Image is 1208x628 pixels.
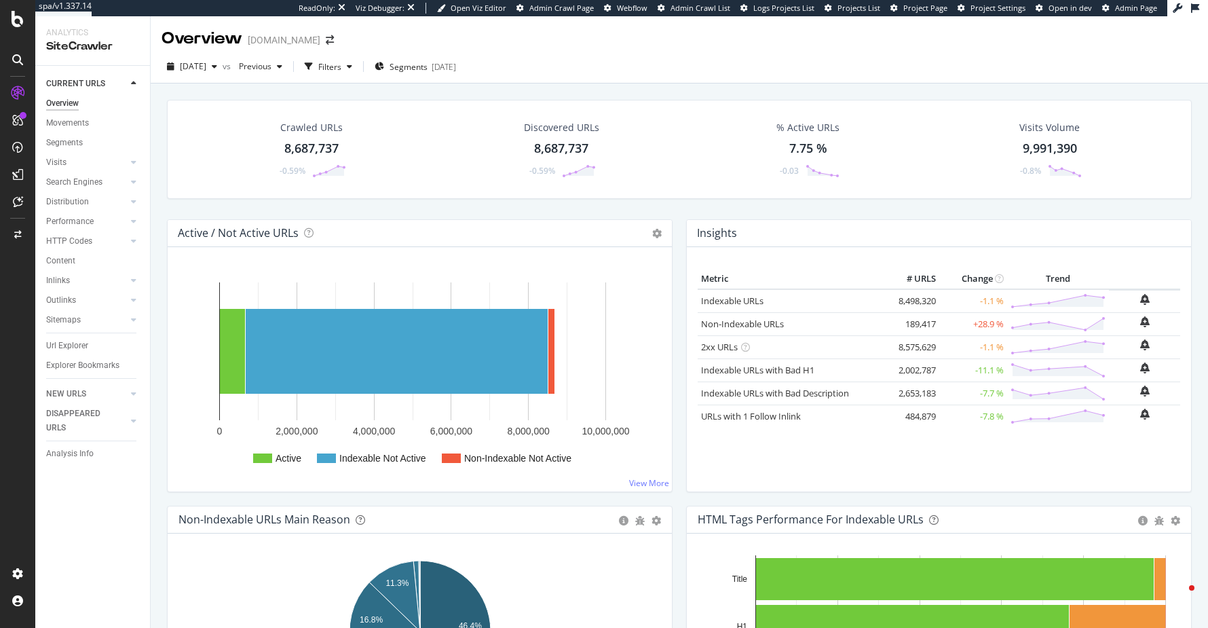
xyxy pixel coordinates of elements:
i: Options [652,229,662,238]
div: gear [652,516,661,525]
span: Admin Page [1115,3,1157,13]
div: Outlinks [46,293,76,308]
div: Filters [318,61,341,73]
a: Explorer Bookmarks [46,358,140,373]
a: Indexable URLs with Bad H1 [701,364,814,376]
text: Active [276,453,301,464]
div: 8,687,737 [284,140,339,158]
div: bell-plus [1140,386,1150,396]
a: Admin Crawl Page [516,3,594,14]
div: bell-plus [1140,316,1150,327]
iframe: Intercom live chat [1162,582,1194,614]
div: -0.59% [280,165,305,177]
a: Analysis Info [46,447,140,461]
span: Admin Crawl List [671,3,730,13]
div: HTTP Codes [46,234,92,248]
span: Projects List [837,3,880,13]
div: -0.03 [780,165,799,177]
div: Distribution [46,195,89,209]
td: -11.1 % [939,358,1007,382]
a: Performance [46,215,127,229]
span: Project Page [903,3,947,13]
a: View More [629,477,669,489]
div: gear [1171,516,1180,525]
div: Inlinks [46,274,70,288]
div: HTML Tags Performance for Indexable URLs [698,513,924,526]
text: 4,000,000 [353,426,395,437]
div: Content [46,254,75,268]
div: bug [1154,516,1164,525]
div: SiteCrawler [46,39,139,54]
a: Open Viz Editor [437,3,506,14]
div: bell-plus [1140,294,1150,305]
a: Admin Page [1102,3,1157,14]
span: 2025 Aug. 29th [180,60,206,72]
div: Explorer Bookmarks [46,358,119,373]
button: Segments[DATE] [369,56,461,77]
a: Webflow [604,3,647,14]
div: bug [635,516,645,525]
a: Distribution [46,195,127,209]
div: Overview [162,27,242,50]
a: Project Page [890,3,947,14]
div: Visits Volume [1019,121,1080,134]
div: Non-Indexable URLs Main Reason [178,513,350,526]
h4: Active / Not Active URLs [178,224,299,242]
text: Non-Indexable Not Active [464,453,571,464]
div: 7.75 % [789,140,827,158]
div: CURRENT URLS [46,77,105,91]
div: NEW URLS [46,387,86,401]
a: Visits [46,155,127,170]
div: ReadOnly: [299,3,335,14]
svg: A chart. [178,269,662,481]
a: Search Engines [46,175,127,189]
th: Metric [698,269,885,289]
a: CURRENT URLS [46,77,127,91]
a: Indexable URLs [701,295,763,307]
td: 8,575,629 [885,335,939,358]
div: circle-info [1138,516,1148,525]
td: 484,879 [885,405,939,428]
span: vs [223,60,233,72]
a: Url Explorer [46,339,140,353]
span: Admin Crawl Page [529,3,594,13]
td: 2,002,787 [885,358,939,382]
span: Project Settings [970,3,1025,13]
a: Movements [46,116,140,130]
div: bell-plus [1140,409,1150,420]
a: Segments [46,136,140,150]
span: Open Viz Editor [451,3,506,13]
div: arrow-right-arrow-left [326,35,334,45]
a: Indexable URLs with Bad Description [701,387,849,399]
a: Content [46,254,140,268]
h4: Insights [697,224,737,242]
td: 8,498,320 [885,289,939,313]
div: Visits [46,155,67,170]
div: Discovered URLs [524,121,599,134]
div: Overview [46,96,79,111]
div: 9,991,390 [1023,140,1077,158]
a: URLs with 1 Follow Inlink [701,410,801,422]
a: DISAPPEARED URLS [46,407,127,435]
a: Non-Indexable URLs [701,318,784,330]
a: Projects List [825,3,880,14]
a: Open in dev [1036,3,1092,14]
div: Viz Debugger: [356,3,404,14]
div: Analysis Info [46,447,94,461]
div: DISAPPEARED URLS [46,407,115,435]
a: NEW URLS [46,387,127,401]
a: Inlinks [46,274,127,288]
a: 2xx URLs [701,341,738,353]
a: Sitemaps [46,313,127,327]
td: -1.1 % [939,335,1007,358]
div: Analytics [46,27,139,39]
td: -1.1 % [939,289,1007,313]
div: -0.8% [1020,165,1041,177]
text: Title [732,574,748,584]
div: Crawled URLs [280,121,343,134]
th: Trend [1007,269,1109,289]
text: 16.8% [360,615,383,625]
a: Overview [46,96,140,111]
button: [DATE] [162,56,223,77]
